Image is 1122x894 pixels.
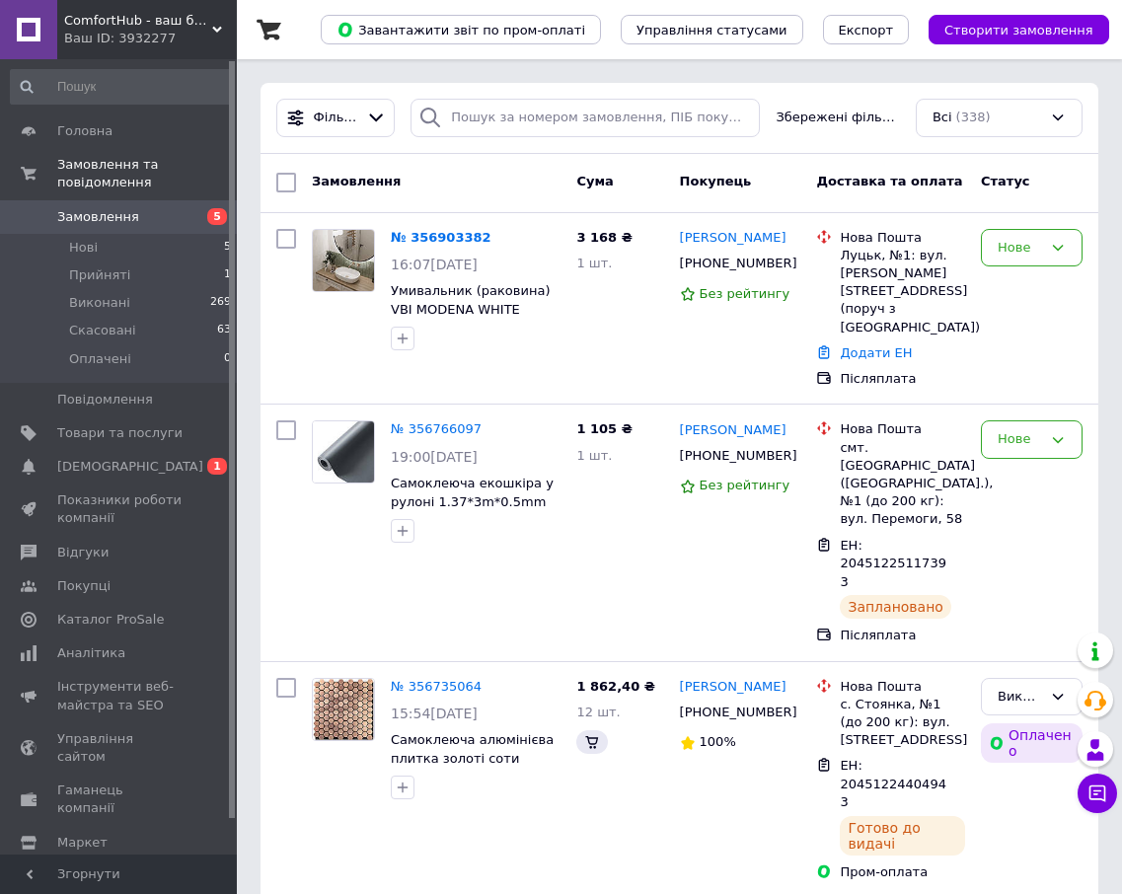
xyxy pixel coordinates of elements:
[391,421,482,436] a: № 356766097
[933,109,952,127] span: Всі
[337,21,585,38] span: Завантажити звіт по пром-оплаті
[981,174,1030,188] span: Статус
[391,476,554,546] a: Самоклеюча екошкіра у рулоні 1.37*3m*0.5mm DEEP GREY (D) SW-00001340
[314,109,358,127] span: Фільтри
[840,439,965,529] div: смт. [GEOGRAPHIC_DATA] ([GEOGRAPHIC_DATA].), №1 (до 200 кг): вул. Перемоги, 58
[576,174,613,188] span: Cума
[64,30,237,47] div: Ваш ID: 3932277
[700,286,790,301] span: Без рейтингу
[700,478,790,492] span: Без рейтингу
[840,758,946,809] span: ЕН: 20451224404943
[57,208,139,226] span: Замовлення
[944,23,1093,37] span: Створити замовлення
[998,429,1042,450] div: Нове
[57,491,183,527] span: Показники роботи компанії
[840,696,965,750] div: с. Стоянка, №1 (до 200 кг): вул. [STREET_ADDRESS]
[840,595,951,619] div: Заплановано
[57,424,183,442] span: Товари та послуги
[312,174,401,188] span: Замовлення
[840,678,965,696] div: Нова Пошта
[823,15,910,44] button: Експорт
[840,247,965,336] div: Луцьк, №1: вул. [PERSON_NAME][STREET_ADDRESS] (поруч з [GEOGRAPHIC_DATA])
[621,15,803,44] button: Управління статусами
[69,239,98,257] span: Нові
[69,266,130,284] span: Прийняті
[64,12,212,30] span: ComfortHub - ваш будинок, ваш комфорт, ваше тепло
[57,678,183,713] span: Інструменти веб-майстра та SEO
[57,577,111,595] span: Покупці
[391,283,550,335] a: Умивальник (раковина) VBI MODENA WHITE накладний
[313,230,374,291] img: Фото товару
[312,678,375,741] a: Фото товару
[676,700,787,725] div: [PHONE_NUMBER]
[224,239,231,257] span: 5
[312,229,375,292] a: Фото товару
[69,294,130,312] span: Виконані
[1078,774,1117,813] button: Чат з покупцем
[217,322,231,339] span: 63
[840,345,912,360] a: Додати ЕН
[312,420,375,484] a: Фото товару
[840,370,965,388] div: Післяплата
[680,678,786,697] a: [PERSON_NAME]
[57,391,153,409] span: Повідомлення
[69,322,136,339] span: Скасовані
[680,174,752,188] span: Покупець
[998,238,1042,259] div: Нове
[840,816,965,856] div: Готово до видачі
[224,266,231,284] span: 1
[700,734,736,749] span: 100%
[313,679,374,740] img: Фото товару
[909,22,1109,37] a: Створити замовлення
[57,834,108,852] span: Маркет
[210,294,231,312] span: 269
[391,732,554,802] a: Самоклеюча алюмінієва плитка золоті соти 300х300х3мм SW-00001924
[391,706,478,721] span: 15:54[DATE]
[839,23,894,37] span: Експорт
[313,421,374,483] img: Фото товару
[10,69,233,105] input: Пошук
[840,538,946,589] span: ЕН: 20451225117393
[411,99,760,137] input: Пошук за номером замовлення, ПІБ покупця, номером телефону, Email, номером накладної
[929,15,1109,44] button: Створити замовлення
[576,230,632,245] span: 3 168 ₴
[576,448,612,463] span: 1 шт.
[224,350,231,368] span: 0
[840,229,965,247] div: Нова Пошта
[57,544,109,561] span: Відгуки
[57,611,164,629] span: Каталог ProSale
[956,110,991,124] span: (338)
[576,256,612,270] span: 1 шт.
[57,122,112,140] span: Головна
[57,782,183,817] span: Гаманець компанії
[57,458,203,476] span: [DEMOGRAPHIC_DATA]
[680,229,786,248] a: [PERSON_NAME]
[840,627,965,644] div: Післяплата
[391,230,491,245] a: № 356903382
[576,705,620,719] span: 12 шт.
[816,174,962,188] span: Доставка та оплата
[391,449,478,465] span: 19:00[DATE]
[676,443,787,469] div: [PHONE_NUMBER]
[391,257,478,272] span: 16:07[DATE]
[391,679,482,694] a: № 356735064
[776,109,899,127] span: Збережені фільтри:
[840,420,965,438] div: Нова Пошта
[576,679,654,694] span: 1 862,40 ₴
[680,421,786,440] a: [PERSON_NAME]
[57,644,125,662] span: Аналітика
[576,421,632,436] span: 1 105 ₴
[69,350,131,368] span: Оплачені
[321,15,601,44] button: Завантажити звіт по пром-оплаті
[676,251,787,276] div: [PHONE_NUMBER]
[207,208,227,225] span: 5
[840,863,965,881] div: Пром-оплата
[57,730,183,766] span: Управління сайтом
[57,156,237,191] span: Замовлення та повідомлення
[207,458,227,475] span: 1
[981,723,1083,763] div: Оплачено
[636,23,787,37] span: Управління статусами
